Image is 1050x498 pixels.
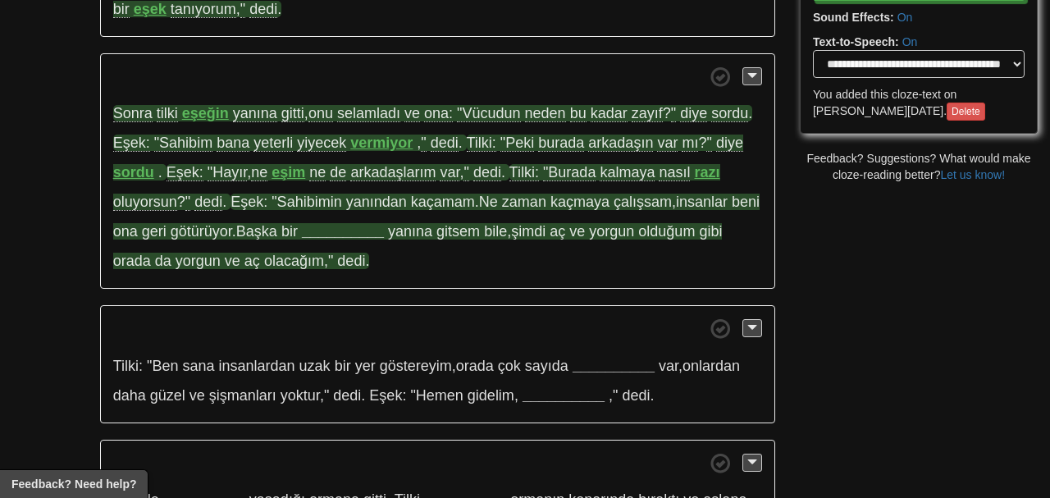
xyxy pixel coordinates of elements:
span: aç [244,253,260,269]
span: diye [716,135,743,152]
span: var [440,164,459,181]
span: , . [609,387,654,404]
span: yanına [233,105,277,122]
span: ve [404,105,420,122]
strong: __________ [302,223,384,240]
span: Eşek: [167,164,203,181]
strong: __________ [523,387,605,404]
span: beni [732,194,760,210]
span: Eşek: [231,194,267,210]
span: tilki [157,105,178,122]
span: arkadaşın [588,135,653,152]
span: " [328,253,333,269]
span: "Sahibim [154,135,212,152]
span: mı [682,135,698,152]
span: yer [355,358,376,374]
span: ? . [113,194,227,211]
span: daha [113,387,146,404]
span: dedi [333,387,361,404]
strong: eşeğin [182,105,229,121]
span: götürüyor [171,223,232,240]
span: " [671,105,676,122]
span: Başka [236,223,277,240]
span: Ne [479,194,498,210]
span: şimdi [511,223,546,240]
span: " [185,194,190,211]
span: "Hemen [410,387,463,404]
span: sayıda [525,358,568,374]
span: " [706,135,711,152]
strong: Sound Effects: [813,11,894,24]
span: , [369,387,518,404]
span: Sonra [113,105,153,122]
span: neden [525,105,566,122]
span: yorgun [589,223,634,240]
span: Tilki: [509,164,539,181]
span: tanıyorum [171,1,236,18]
span: Eşek: [369,387,406,404]
span: " [240,1,245,18]
span: geri [142,223,167,240]
span: bir [281,223,298,240]
span: bile [484,223,507,240]
span: ona: [424,105,453,122]
span: "Peki [500,135,534,152]
span: "Sahibimin [272,194,341,210]
span: zayıf [632,105,663,122]
span: " [421,135,426,152]
span: "Vücudun [457,105,520,122]
span: zaman [502,194,546,210]
span: aç [550,223,565,240]
span: "Burada [543,164,596,181]
span: yiyecek [297,135,346,152]
span: kadar [591,105,628,122]
span: olacağım [264,253,324,269]
span: göstereyim [380,358,452,374]
span: insanlar [676,194,728,210]
span: gitsem [436,223,480,240]
span: çalışsam [614,194,672,210]
span: ? [467,135,743,152]
a: Let us know! [940,168,1005,181]
span: Tilki: [467,135,496,152]
span: yanına [388,223,432,240]
span: orada [456,358,494,374]
span: dedi [431,135,459,152]
span: bir [113,1,130,18]
span: ne [251,164,267,181]
span: dedi [473,164,501,181]
span: nasıl [659,164,690,181]
span: olduğum [638,223,695,240]
span: yeterli [253,135,293,152]
span: de [330,164,346,181]
p: You added this cloze-text on [PERSON_NAME][DATE]. [813,86,1025,121]
strong: vermiyor [350,135,413,151]
span: , . [417,135,462,152]
span: " [613,387,618,404]
span: onu [308,105,333,122]
span: sana [182,358,214,374]
span: uzak [299,358,331,374]
span: ona [113,223,138,240]
span: yorgun [176,253,221,269]
span: bu [570,105,587,122]
span: burada [538,135,584,152]
span: ve [225,253,240,269]
a: Delete [947,103,985,121]
span: " [463,164,468,181]
span: bir [335,358,351,374]
span: kaçmaya [550,194,609,210]
span: , . [171,1,282,18]
span: arkadaşlarım [350,164,436,181]
span: dedi [337,253,365,269]
span: orada [113,253,151,269]
span: oluyorsun [113,194,177,211]
span: , [113,358,573,374]
span: dedi [249,1,277,18]
span: , , . [113,358,740,404]
span: . [158,164,162,180]
span: "Ben [147,358,178,374]
div: Feedback? Suggestions? What would make cloze-reading better? [800,150,1038,183]
span: var [659,358,678,374]
span: yanından [346,194,407,210]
